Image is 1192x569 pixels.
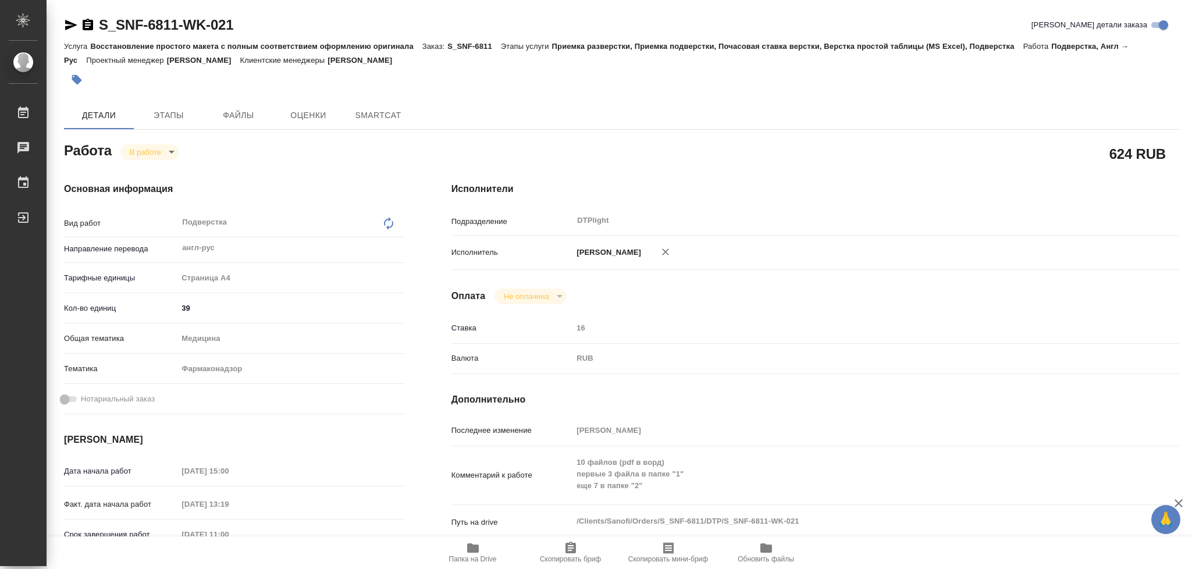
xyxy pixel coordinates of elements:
button: Не оплачена [500,291,552,301]
div: Страница А4 [177,268,404,288]
p: Тематика [64,363,177,375]
input: Пустое поле [572,422,1118,439]
p: Заказ: [422,42,447,51]
p: Проектный менеджер [86,56,166,65]
button: Скопировать ссылку для ЯМессенджера [64,18,78,32]
input: Пустое поле [177,526,279,543]
span: Этапы [141,108,197,123]
p: Восстановление простого макета с полным соответствием оформлению оригинала [90,42,422,51]
p: Работа [1023,42,1052,51]
span: Папка на Drive [449,555,497,563]
h4: Основная информация [64,182,405,196]
p: Приемка разверстки, Приемка подверстки, Почасовая ставка верстки, Верстка простой таблицы (MS Exc... [552,42,1023,51]
div: В работе [494,289,566,304]
a: S_SNF-6811-WK-021 [99,17,233,33]
p: [PERSON_NAME] [328,56,401,65]
p: Путь на drive [451,517,573,528]
span: Оценки [280,108,336,123]
textarea: 10 файлов (pdf в ворд) первые 3 файла в папке "1" еще 7 в папке "2" [572,453,1118,496]
span: Файлы [211,108,266,123]
h2: 624 RUB [1109,144,1166,163]
span: Скопировать бриф [540,555,601,563]
p: S_SNF-6811 [447,42,501,51]
button: Скопировать ссылку [81,18,95,32]
p: Комментарий к работе [451,470,573,481]
p: Этапы услуги [501,42,552,51]
p: Тарифные единицы [64,272,177,284]
button: В работе [126,147,165,157]
h4: [PERSON_NAME] [64,433,405,447]
input: Пустое поле [177,463,279,479]
h4: Оплата [451,289,486,303]
h4: Дополнительно [451,393,1179,407]
div: RUB [572,348,1118,368]
span: SmartCat [350,108,406,123]
span: 🙏 [1156,507,1176,532]
p: Срок завершения работ [64,529,177,540]
button: Добавить тэг [64,67,90,93]
input: Пустое поле [177,496,279,513]
p: Кол-во единиц [64,303,177,314]
p: Общая тематика [64,333,177,344]
p: Исполнитель [451,247,573,258]
p: Факт. дата начала работ [64,499,177,510]
button: 🙏 [1151,505,1180,534]
h4: Исполнители [451,182,1179,196]
p: Валюта [451,353,573,364]
p: [PERSON_NAME] [167,56,240,65]
p: Вид работ [64,218,177,229]
button: Папка на Drive [424,536,522,569]
textarea: /Clients/Sanofi/Orders/S_SNF-6811/DTP/S_SNF-6811-WK-021 [572,511,1118,531]
div: Медицина [177,329,404,348]
p: [PERSON_NAME] [572,247,641,258]
button: Обновить файлы [717,536,815,569]
div: Фармаконадзор [177,359,404,379]
div: В работе [120,144,179,160]
span: Нотариальный заказ [81,393,155,405]
h2: Работа [64,139,112,160]
button: Удалить исполнителя [653,239,678,265]
input: ✎ Введи что-нибудь [177,300,404,316]
p: Дата начала работ [64,465,177,477]
p: Клиентские менеджеры [240,56,328,65]
span: Детали [71,108,127,123]
button: Скопировать мини-бриф [620,536,717,569]
p: Ставка [451,322,573,334]
button: Скопировать бриф [522,536,620,569]
p: Последнее изменение [451,425,573,436]
span: Скопировать мини-бриф [628,555,708,563]
span: Обновить файлы [738,555,794,563]
p: Направление перевода [64,243,177,255]
span: [PERSON_NAME] детали заказа [1031,19,1147,31]
input: Пустое поле [572,319,1118,336]
p: Подразделение [451,216,573,227]
p: Услуга [64,42,90,51]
